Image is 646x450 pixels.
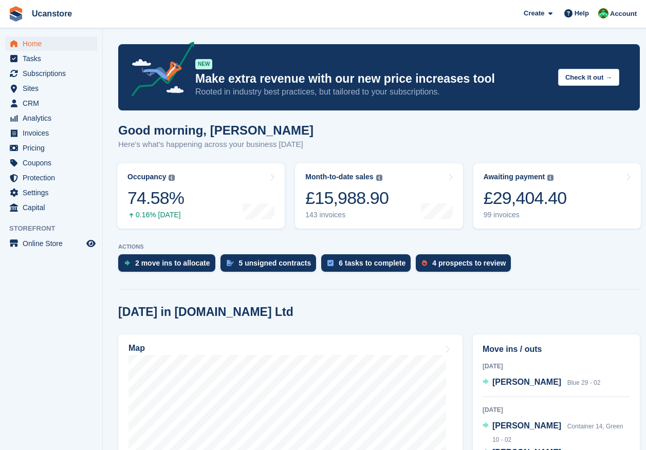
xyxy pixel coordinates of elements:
[5,171,97,185] a: menu
[5,200,97,215] a: menu
[239,259,311,267] div: 5 unsigned contracts
[23,185,84,200] span: Settings
[127,188,184,209] div: 74.58%
[135,259,210,267] div: 2 move ins to allocate
[305,188,389,209] div: £15,988.90
[23,126,84,140] span: Invoices
[567,379,601,386] span: Blue 29 - 02
[484,211,567,219] div: 99 invoices
[8,6,24,22] img: stora-icon-8386f47178a22dfd0bd8f6a31ec36ba5ce8667c1dd55bd0f319d3a0aa187defe.svg
[5,111,97,125] a: menu
[5,126,97,140] a: menu
[23,171,84,185] span: Protection
[23,96,84,110] span: CRM
[339,259,405,267] div: 6 tasks to complete
[169,175,175,181] img: icon-info-grey-7440780725fd019a000dd9b08b2336e03edf1995a4989e88bcd33f0948082b44.svg
[483,376,600,389] a: [PERSON_NAME] Blue 29 - 02
[5,185,97,200] a: menu
[128,344,145,353] h2: Map
[23,51,84,66] span: Tasks
[85,237,97,250] a: Preview store
[422,260,427,266] img: prospect-51fa495bee0391a8d652442698ab0144808aea92771e9ea1ae160a38d050c398.svg
[5,236,97,251] a: menu
[195,59,212,69] div: NEW
[118,243,640,250] p: ACTIONS
[558,69,619,86] button: Check it out →
[23,111,84,125] span: Analytics
[123,42,195,100] img: price-adjustments-announcement-icon-8257ccfd72463d97f412b2fc003d46551f7dbcb40ab6d574587a9cd5c0d94...
[484,188,567,209] div: £29,404.40
[127,173,166,181] div: Occupancy
[28,5,76,22] a: Ucanstore
[220,254,322,277] a: 5 unsigned contracts
[5,81,97,96] a: menu
[524,8,544,18] span: Create
[23,66,84,81] span: Subscriptions
[305,211,389,219] div: 143 invoices
[127,211,184,219] div: 0.16% [DATE]
[118,123,313,137] h1: Good morning, [PERSON_NAME]
[5,96,97,110] a: menu
[5,36,97,51] a: menu
[610,9,637,19] span: Account
[473,163,641,229] a: Awaiting payment £29,404.40 99 invoices
[117,163,285,229] a: Occupancy 74.58% 0.16% [DATE]
[432,259,506,267] div: 4 prospects to review
[23,236,84,251] span: Online Store
[23,81,84,96] span: Sites
[305,173,373,181] div: Month-to-date sales
[327,260,334,266] img: task-75834270c22a3079a89374b754ae025e5fb1db73e45f91037f5363f120a921f8.svg
[195,86,550,98] p: Rooted in industry best practices, but tailored to your subscriptions.
[227,260,234,266] img: contract_signature_icon-13c848040528278c33f63329250d36e43548de30e8caae1d1a13099fd9432cc5.svg
[124,260,130,266] img: move_ins_to_allocate_icon-fdf77a2bb77ea45bf5b3d319d69a93e2d87916cf1d5bf7949dd705db3b84f3ca.svg
[575,8,589,18] span: Help
[23,36,84,51] span: Home
[483,343,630,355] h2: Move ins / outs
[5,66,97,81] a: menu
[23,141,84,155] span: Pricing
[321,254,416,277] a: 6 tasks to complete
[483,405,630,415] div: [DATE]
[118,254,220,277] a: 2 move ins to allocate
[416,254,516,277] a: 4 prospects to review
[484,173,545,181] div: Awaiting payment
[547,175,553,181] img: icon-info-grey-7440780725fd019a000dd9b08b2336e03edf1995a4989e88bcd33f0948082b44.svg
[598,8,608,18] img: Leanne Tythcott
[9,223,102,234] span: Storefront
[492,421,561,430] span: [PERSON_NAME]
[376,175,382,181] img: icon-info-grey-7440780725fd019a000dd9b08b2336e03edf1995a4989e88bcd33f0948082b44.svg
[295,163,463,229] a: Month-to-date sales £15,988.90 143 invoices
[5,156,97,170] a: menu
[23,200,84,215] span: Capital
[118,139,313,151] p: Here's what's happening across your business [DATE]
[5,141,97,155] a: menu
[483,362,630,371] div: [DATE]
[492,378,561,386] span: [PERSON_NAME]
[5,51,97,66] a: menu
[23,156,84,170] span: Coupons
[483,420,630,446] a: [PERSON_NAME] Container 14, Green 10 - 02
[195,71,550,86] p: Make extra revenue with our new price increases tool
[118,305,293,319] h2: [DATE] in [DOMAIN_NAME] Ltd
